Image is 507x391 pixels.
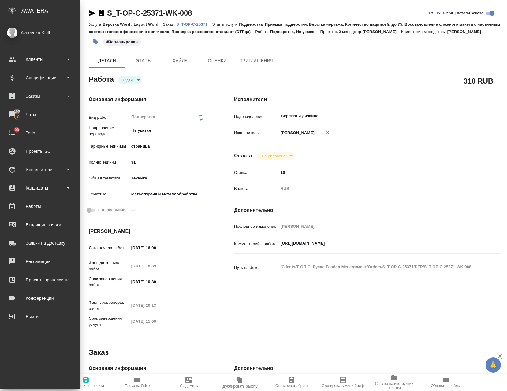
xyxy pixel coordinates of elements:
[278,183,478,194] div: RUB
[129,301,183,310] input: Пустое поле
[278,238,478,249] textarea: [URL][DOMAIN_NAME]
[121,77,135,83] button: Сдан
[321,126,334,139] button: Удалить исполнителя
[212,22,239,27] p: Этапы услуги
[320,29,363,34] p: Проектный менеджер
[5,92,75,101] div: Заказы
[234,130,278,136] p: Исполнитель
[21,5,80,17] div: AWATERA
[103,22,163,27] p: Верстка Word / Layout Word
[89,35,102,49] button: Добавить тэг
[2,272,78,288] a: Проекты процессинга
[239,57,274,65] span: Приглашения
[278,130,315,136] p: [PERSON_NAME]
[64,384,108,388] span: Сохранить и пересчитать
[11,127,23,133] span: 98
[89,315,129,328] p: Срок завершения услуги
[129,173,210,183] div: Техника
[5,202,75,211] div: Работы
[234,241,278,247] p: Комментарий к работе
[10,108,24,115] span: 100
[5,312,75,321] div: Выйти
[464,76,493,86] h2: 310 RUB
[2,254,78,269] a: Рекламации
[270,29,320,34] p: Подверстка, Не указан
[89,22,500,34] p: Подверстка, Приемка подверстки, Верстка чертежа. Количество надписей: до 75, Восстановление сложн...
[89,260,129,272] p: Факт. дата начала работ
[166,57,195,65] span: Файлы
[102,39,142,44] span: Запланирован
[257,152,295,160] div: Сдан
[5,220,75,229] div: Входящие заявки
[89,159,129,165] p: Кол-во единиц
[129,189,210,199] div: Металлургия и металлобработка
[129,141,210,152] div: страница
[89,22,103,27] p: Услуга
[89,175,129,181] p: Общая тематика
[2,125,78,141] a: 98Todo
[2,291,78,306] a: Конференции
[129,243,183,252] input: ✎ Введи что-нибудь
[129,277,183,286] input: ✎ Введи что-нибудь
[2,199,78,214] a: Работы
[89,73,114,84] h2: Работа
[89,299,129,312] p: Факт. срок заверш. работ
[2,217,78,232] a: Входящие заявки
[163,374,214,391] button: Уведомить
[431,384,460,388] span: Обновить файлы
[98,9,105,17] button: Скопировать ссылку
[363,29,401,34] p: [PERSON_NAME]
[60,374,112,391] button: Сохранить и пересчитать
[129,57,158,65] span: Этапы
[2,235,78,251] a: Заявки на доставку
[317,374,369,391] button: Скопировать мини-бриф
[89,365,210,372] h4: Основная информация
[89,191,129,197] p: Тематика
[5,257,75,266] div: Рекламации
[89,143,129,149] p: Тарифные единицы
[234,152,252,160] h4: Оплата
[214,374,266,391] button: Дублировать работу
[5,239,75,248] div: Заявки на доставку
[447,29,486,34] p: [PERSON_NAME]
[488,359,498,371] span: 🙏
[278,168,478,177] input: ✎ Введи что-нибудь
[92,57,122,65] span: Детали
[98,207,136,213] span: Нотариальный заказ
[266,374,317,391] button: Скопировать бриф
[234,186,278,192] p: Валюта
[369,374,420,391] button: Ссылка на инструкции верстки
[278,222,478,231] input: Пустое поле
[423,10,483,16] span: [PERSON_NAME] детали заказа
[234,207,500,214] h4: Дополнительно
[234,170,278,176] p: Ставка
[129,261,183,270] input: Пустое поле
[129,158,210,167] input: ✎ Введи что-нибудь
[255,29,270,34] p: Работа
[5,110,75,119] div: Чаты
[112,374,163,391] button: Папка на Drive
[234,265,278,271] p: Путь на drive
[89,96,210,103] h4: Основная информация
[89,348,109,357] h2: Заказ
[163,22,176,27] p: Заказ:
[486,357,501,373] button: 🙏
[89,245,129,251] p: Дата начала работ
[223,384,258,389] span: Дублировать работу
[234,365,500,372] h4: Дополнительно
[5,165,75,174] div: Исполнители
[278,262,478,272] textarea: /Clients/Т-ОП-С_Русал Глобал Менеджмент/Orders/S_T-OP-C-25371/DTP/S_T-OP-C-25371-WK-008
[89,276,129,288] p: Срок завершения работ
[2,309,78,324] a: Выйти
[2,107,78,122] a: 100Чаты
[372,382,416,390] span: Ссылка на инструкции верстки
[5,183,75,193] div: Кандидаты
[260,153,287,159] button: Не оплачена
[180,384,198,388] span: Уведомить
[401,29,447,34] p: Клиентские менеджеры
[176,21,212,27] a: S_T-OP-C-25371
[106,39,138,45] p: #Запланирован
[234,224,278,230] p: Последнее изменение
[5,29,75,36] div: Avdeenko Kirill
[5,275,75,284] div: Проекты процессинга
